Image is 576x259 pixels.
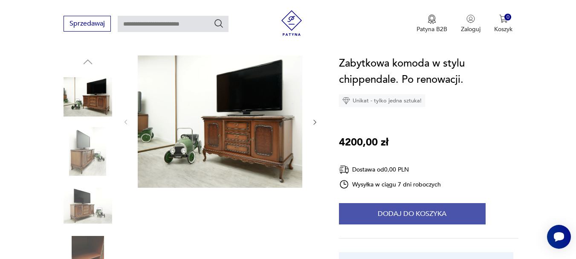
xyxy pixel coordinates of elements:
[279,10,304,36] img: Patyna - sklep z meblami i dekoracjami vintage
[64,73,112,121] img: Zdjęcie produktu Zabytkowa komoda w stylu chippendale. Po renowacji.
[339,134,388,151] p: 4200,00 zł
[339,55,519,88] h1: Zabytkowa komoda w stylu chippendale. Po renowacji.
[428,15,436,24] img: Ikona medalu
[494,15,512,33] button: 0Koszyk
[339,179,441,189] div: Wysyłka w ciągu 7 dni roboczych
[417,25,447,33] p: Patyna B2B
[339,164,441,175] div: Dostawa od 0,00 PLN
[339,164,349,175] img: Ikona dostawy
[494,25,512,33] p: Koszyk
[214,18,224,29] button: Szukaj
[342,97,350,105] img: Ikona diamentu
[138,55,302,188] img: Zdjęcie produktu Zabytkowa komoda w stylu chippendale. Po renowacji.
[466,15,475,23] img: Ikonka użytkownika
[499,15,508,23] img: Ikona koszyka
[339,203,486,224] button: Dodaj do koszyka
[417,15,447,33] button: Patyna B2B
[64,21,111,27] a: Sprzedawaj
[64,16,111,32] button: Sprzedawaj
[461,15,480,33] button: Zaloguj
[64,127,112,176] img: Zdjęcie produktu Zabytkowa komoda w stylu chippendale. Po renowacji.
[417,15,447,33] a: Ikona medaluPatyna B2B
[504,14,512,21] div: 0
[64,181,112,230] img: Zdjęcie produktu Zabytkowa komoda w stylu chippendale. Po renowacji.
[339,94,425,107] div: Unikat - tylko jedna sztuka!
[461,25,480,33] p: Zaloguj
[547,225,571,249] iframe: Smartsupp widget button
